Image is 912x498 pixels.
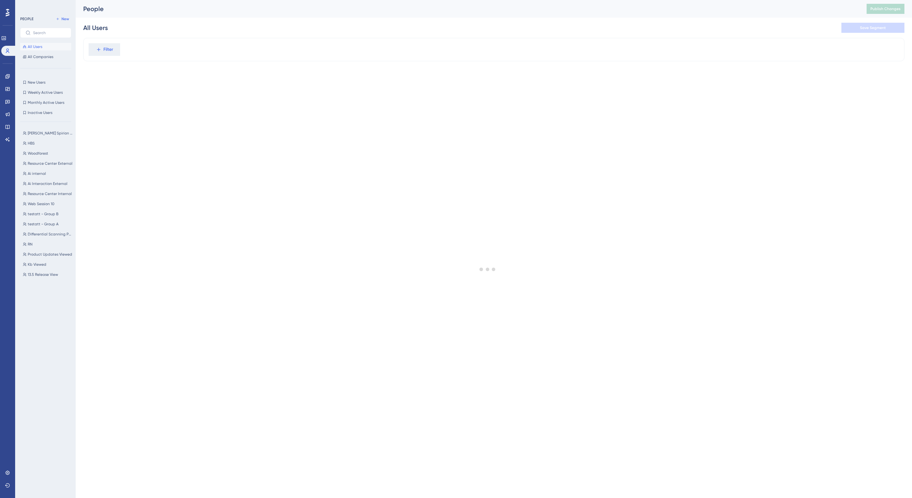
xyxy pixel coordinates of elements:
span: Weekly Active Users [28,90,63,95]
button: Weekly Active Users [20,89,71,96]
span: Resource Center Internal [28,191,72,196]
button: 13.5 Release View [20,271,75,278]
span: RN [28,242,32,247]
span: Inactive Users [28,110,52,115]
span: HBS [28,141,35,146]
span: Product Updates Viewed [28,252,72,257]
span: New [61,16,69,21]
span: New Users [28,80,45,85]
button: HBS [20,139,75,147]
span: Publish Changes [870,6,901,11]
button: Resource Center Internal [20,190,75,198]
button: Monthly Active Users [20,99,71,106]
span: Resource Center External [28,161,73,166]
button: Kb Viewed [20,261,75,268]
button: Ai internal [20,170,75,177]
span: Ai Interaction External [28,181,67,186]
span: Web Session 10 [28,201,55,206]
span: Differential Scanning Post [28,232,73,237]
button: Differential Scanning Post [20,230,75,238]
span: Ai internal [28,171,46,176]
span: Monthly Active Users [28,100,64,105]
button: Inactive Users [20,109,71,116]
button: testatt - Group A [20,220,75,228]
button: testatt - Group B [20,210,75,218]
button: New [54,15,71,23]
span: testatt - Group A [28,222,59,227]
div: People [83,4,851,13]
span: Woodforest [28,151,48,156]
span: 13.5 Release View [28,272,58,277]
span: All Companies [28,54,53,59]
span: All Users [28,44,42,49]
button: All Companies [20,53,71,61]
span: Kb Viewed [28,262,46,267]
button: Woodforest [20,150,75,157]
button: Product Updates Viewed [20,251,75,258]
div: PEOPLE [20,16,33,21]
div: All Users [83,23,108,32]
span: testatt - Group B [28,211,58,216]
button: Publish Changes [867,4,904,14]
button: Web Session 10 [20,200,75,208]
button: RN [20,240,75,248]
span: Save Segment [860,25,886,30]
input: Search [33,31,66,35]
button: New Users [20,79,71,86]
button: All Users [20,43,71,50]
button: [PERSON_NAME] Spirion User [20,129,75,137]
button: Resource Center External [20,160,75,167]
button: Ai Interaction External [20,180,75,187]
span: [PERSON_NAME] Spirion User [28,131,73,136]
button: Save Segment [841,23,904,33]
